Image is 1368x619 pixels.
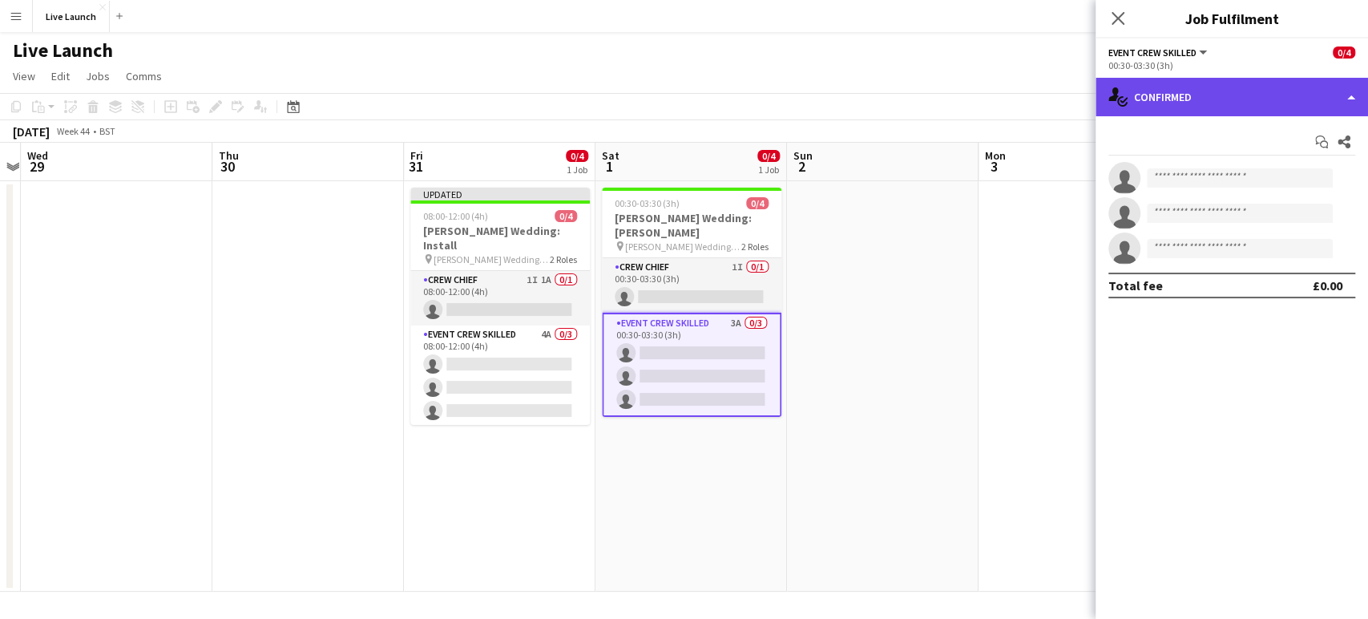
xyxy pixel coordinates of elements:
[1108,47,1196,59] span: Event Crew Skilled
[602,148,619,163] span: Sat
[615,197,680,209] span: 00:30-03:30 (3h)
[985,148,1006,163] span: Mon
[423,210,488,222] span: 08:00-12:00 (4h)
[567,164,587,176] div: 1 Job
[555,210,577,222] span: 0/4
[6,66,42,87] a: View
[410,188,590,200] div: Updated
[25,157,48,176] span: 29
[119,66,168,87] a: Comms
[216,157,239,176] span: 30
[45,66,76,87] a: Edit
[757,150,780,162] span: 0/4
[1333,47,1355,59] span: 0/4
[1313,277,1342,293] div: £0.00
[79,66,116,87] a: Jobs
[51,69,70,83] span: Edit
[602,188,781,417] app-job-card: 00:30-03:30 (3h)0/4[PERSON_NAME] Wedding: [PERSON_NAME] [PERSON_NAME] Wedding: [PERSON_NAME]2 Rol...
[599,157,619,176] span: 1
[410,148,423,163] span: Fri
[625,241,741,253] span: [PERSON_NAME] Wedding: [PERSON_NAME]
[410,326,590,427] app-card-role: Event Crew Skilled4A0/308:00-12:00 (4h)
[602,313,781,417] app-card-role: Event Crew Skilled3A0/300:30-03:30 (3h)
[1108,277,1163,293] div: Total fee
[746,197,769,209] span: 0/4
[791,157,813,176] span: 2
[1108,47,1209,59] button: Event Crew Skilled
[126,69,162,83] span: Comms
[602,258,781,313] app-card-role: Crew Chief1I0/100:30-03:30 (3h)
[86,69,110,83] span: Jobs
[1096,8,1368,29] h3: Job Fulfilment
[793,148,813,163] span: Sun
[1108,59,1355,71] div: 00:30-03:30 (3h)
[983,157,1006,176] span: 3
[53,125,93,137] span: Week 44
[434,253,550,265] span: [PERSON_NAME] Wedding: Install
[13,69,35,83] span: View
[1096,78,1368,116] div: Confirmed
[602,211,781,240] h3: [PERSON_NAME] Wedding: [PERSON_NAME]
[410,271,590,326] app-card-role: Crew Chief1I1A0/108:00-12:00 (4h)
[13,123,50,140] div: [DATE]
[741,241,769,253] span: 2 Roles
[219,148,239,163] span: Thu
[33,1,110,32] button: Live Launch
[410,224,590,253] h3: [PERSON_NAME] Wedding: Install
[408,157,423,176] span: 31
[27,148,48,163] span: Wed
[758,164,779,176] div: 1 Job
[566,150,588,162] span: 0/4
[410,188,590,425] app-job-card: Updated08:00-12:00 (4h)0/4[PERSON_NAME] Wedding: Install [PERSON_NAME] Wedding: Install2 RolesCre...
[99,125,115,137] div: BST
[13,38,113,63] h1: Live Launch
[550,253,577,265] span: 2 Roles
